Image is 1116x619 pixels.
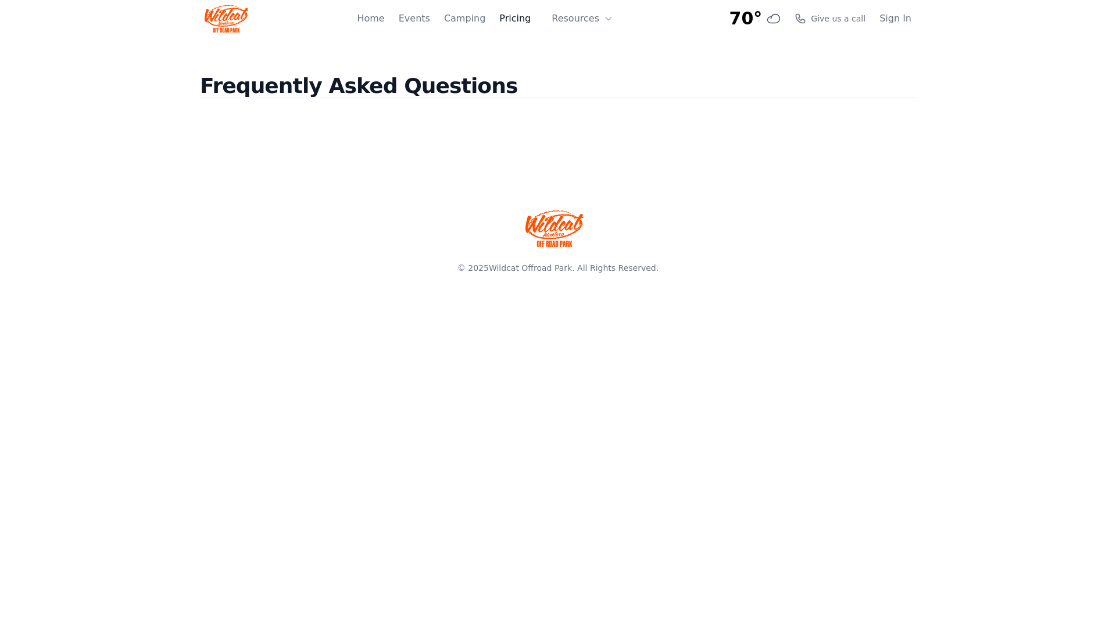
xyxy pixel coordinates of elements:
a: Pricing [499,12,531,26]
span: Give us a call [811,13,865,24]
a: Give us a call [795,13,865,24]
span: © 2025 . All Rights Reserved. [457,263,659,273]
a: Camping [444,12,485,26]
a: Events [399,12,430,26]
img: Wildcat Logo [205,5,248,33]
img: Wildcat Offroad park [525,210,584,247]
a: Sign In [879,12,911,26]
span: 70° [729,8,763,29]
h2: Frequently Asked Questions [200,74,916,117]
a: Wildcat Offroad Park [489,263,572,273]
a: Home [357,12,384,26]
button: Resources [545,7,620,30]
